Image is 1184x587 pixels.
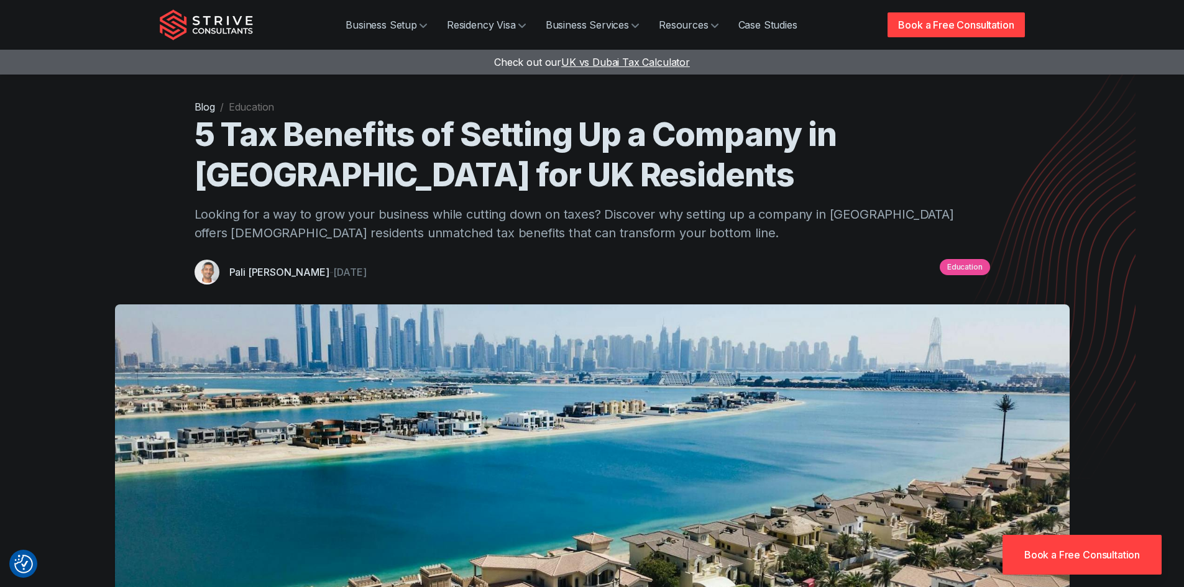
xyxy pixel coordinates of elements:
[229,99,275,114] li: Education
[437,12,536,37] a: Residency Visa
[536,12,649,37] a: Business Services
[494,56,690,68] a: Check out ourUK vs Dubai Tax Calculator
[195,205,990,242] p: Looking for a way to grow your business while cutting down on taxes? Discover why setting up a co...
[195,101,215,113] a: Blog
[229,266,329,278] a: Pali [PERSON_NAME]
[561,56,690,68] span: UK vs Dubai Tax Calculator
[728,12,807,37] a: Case Studies
[1003,535,1162,575] a: Book a Free Consultation
[333,266,366,278] time: [DATE]
[160,9,253,40] img: Strive Consultants
[220,101,224,113] span: /
[336,12,437,37] a: Business Setup
[940,259,990,275] a: Education
[649,12,728,37] a: Resources
[195,114,990,195] h1: 5 Tax Benefits of Setting Up a Company in [GEOGRAPHIC_DATA] for UK Residents
[14,555,33,573] img: Revisit consent button
[14,555,33,573] button: Consent Preferences
[329,266,334,278] span: -
[195,260,219,284] img: Pali Banwait, CEO, Strive Consultants, Dubai, UAE
[888,12,1024,37] a: Book a Free Consultation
